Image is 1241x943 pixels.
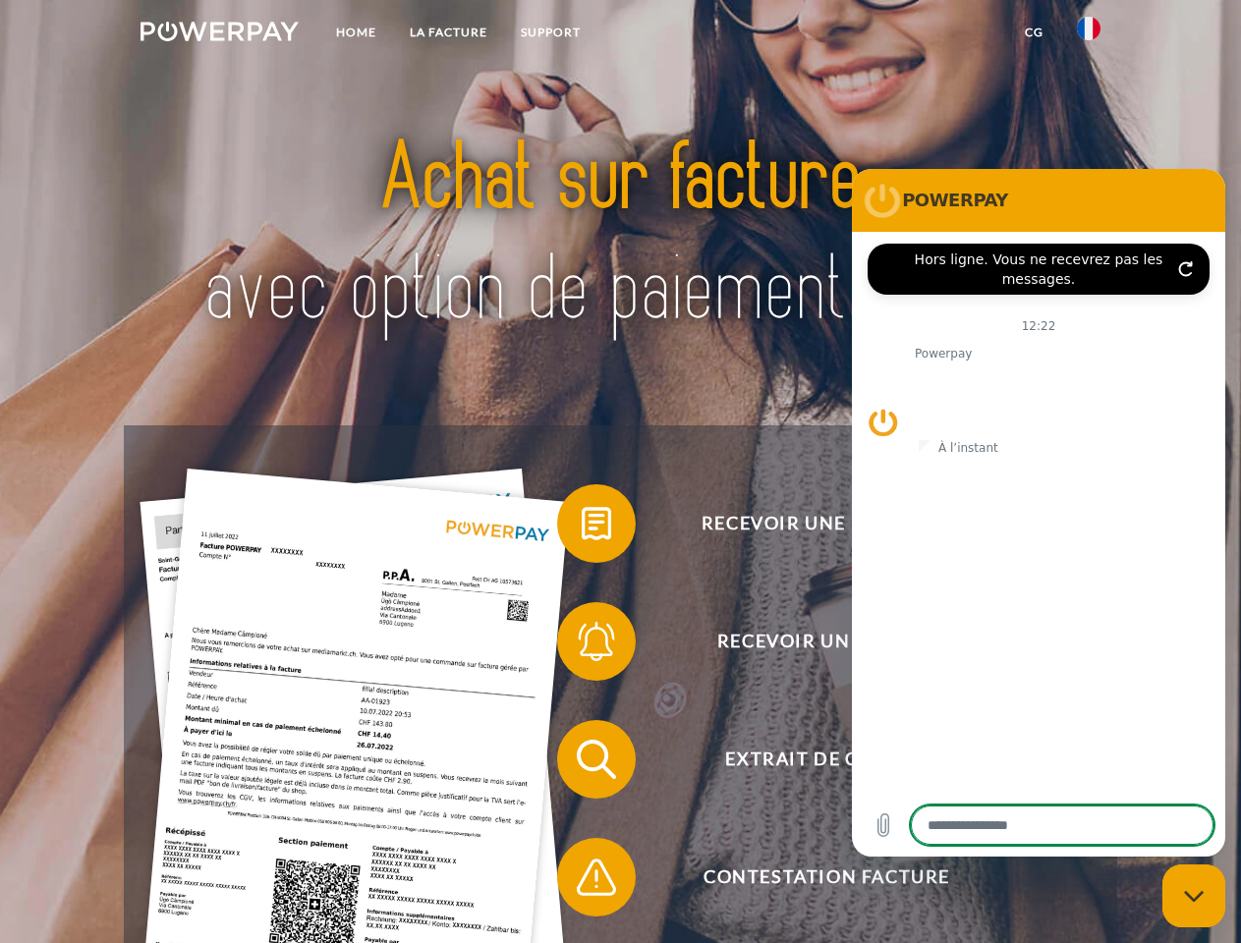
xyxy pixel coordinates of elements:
img: fr [1077,17,1100,40]
iframe: Bouton de lancement de la fenêtre de messagerie, conversation en cours [1162,864,1225,927]
a: Support [504,15,597,50]
img: qb_warning.svg [572,853,621,902]
button: Recevoir une facture ? [557,484,1068,563]
button: Contestation Facture [557,838,1068,916]
span: Recevoir un rappel? [586,602,1067,681]
a: LA FACTURE [393,15,504,50]
img: qb_bell.svg [572,617,621,666]
img: qb_bill.svg [572,499,621,548]
span: Extrait de compte [586,720,1067,799]
img: logo-powerpay-white.svg [141,22,299,41]
button: Recevoir un rappel? [557,602,1068,681]
span: Recevoir une facture ? [586,484,1067,563]
img: title-powerpay_fr.svg [188,94,1053,376]
span: Contestation Facture [586,838,1067,916]
a: Home [319,15,393,50]
iframe: Fenêtre de messagerie [852,169,1225,857]
a: CG [1008,15,1060,50]
img: qb_search.svg [572,735,621,784]
button: Extrait de compte [557,720,1068,799]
